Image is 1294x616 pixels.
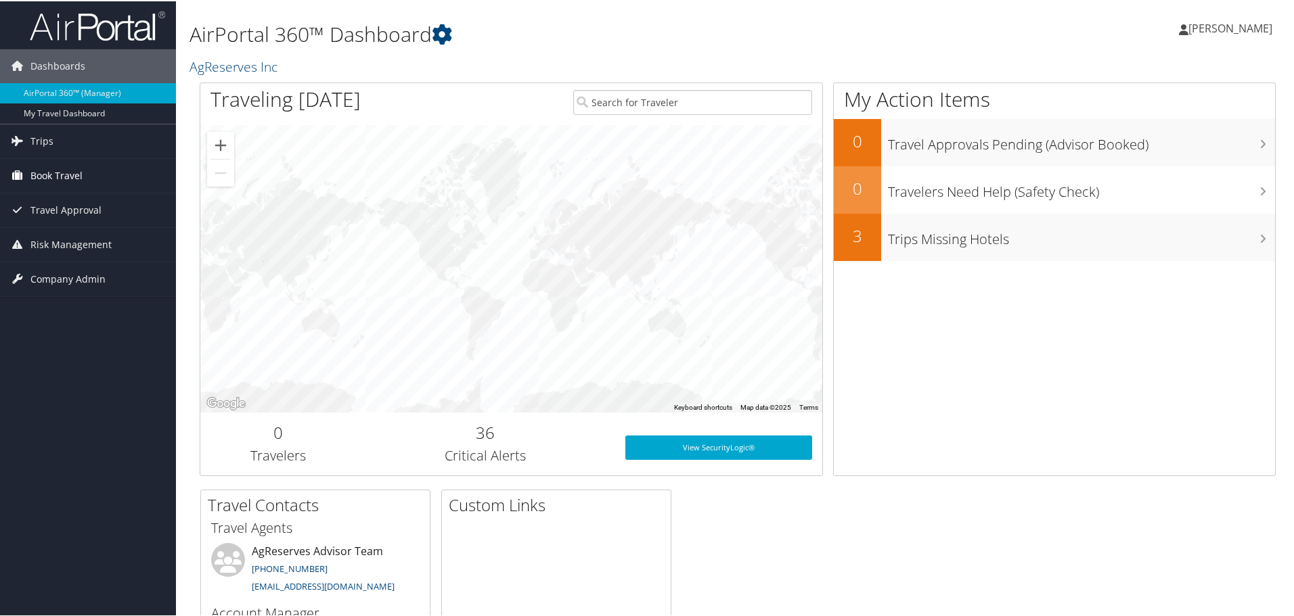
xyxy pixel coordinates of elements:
[888,174,1275,200] h3: Travelers Need Help (Safety Check)
[834,176,881,199] h2: 0
[252,561,328,573] a: [PHONE_NUMBER]
[449,492,671,515] h2: Custom Links
[204,394,248,411] a: Open this area in Google Maps (opens a new window)
[1188,20,1272,34] span: [PERSON_NAME]
[834,165,1275,212] a: 0Travelers Need Help (Safety Check)
[625,434,812,458] a: View SecurityLogic®
[210,84,361,112] h1: Traveling [DATE]
[210,445,346,464] h3: Travelers
[834,212,1275,260] a: 3Trips Missing Hotels
[30,48,85,82] span: Dashboards
[30,227,112,260] span: Risk Management
[674,402,732,411] button: Keyboard shortcuts
[799,402,818,410] a: Terms (opens in new tab)
[1179,7,1286,47] a: [PERSON_NAME]
[204,542,426,597] li: AgReserves Advisor Team
[30,9,165,41] img: airportal-logo.png
[207,158,234,185] button: Zoom out
[366,420,605,443] h2: 36
[207,131,234,158] button: Zoom in
[30,261,106,295] span: Company Admin
[366,445,605,464] h3: Critical Alerts
[834,223,881,246] h2: 3
[189,56,281,74] a: AgReserves Inc
[189,19,920,47] h1: AirPortal 360™ Dashboard
[252,579,395,591] a: [EMAIL_ADDRESS][DOMAIN_NAME]
[834,118,1275,165] a: 0Travel Approvals Pending (Advisor Booked)
[211,517,420,536] h3: Travel Agents
[573,89,812,114] input: Search for Traveler
[834,84,1275,112] h1: My Action Items
[210,420,346,443] h2: 0
[888,222,1275,247] h3: Trips Missing Hotels
[740,402,791,410] span: Map data ©2025
[30,158,83,191] span: Book Travel
[30,123,53,157] span: Trips
[30,192,102,226] span: Travel Approval
[888,127,1275,153] h3: Travel Approvals Pending (Advisor Booked)
[208,492,430,515] h2: Travel Contacts
[834,128,881,151] h2: 0
[204,394,248,411] img: Google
